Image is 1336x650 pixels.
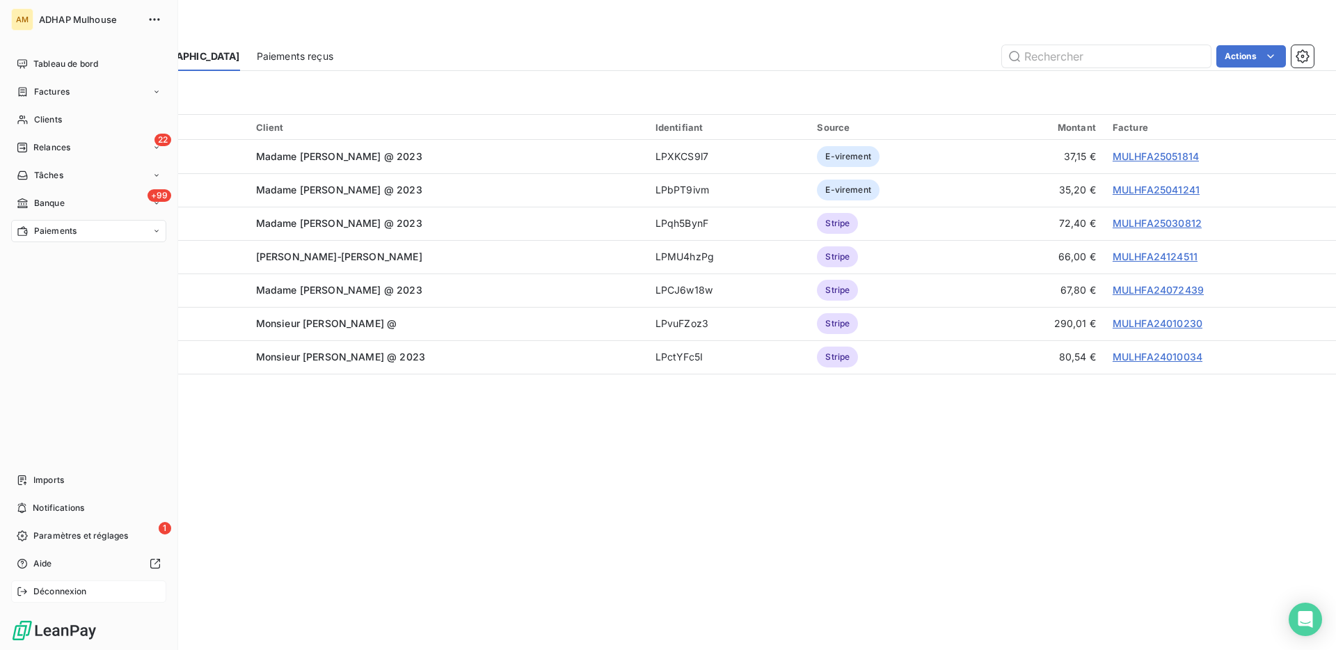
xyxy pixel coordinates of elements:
[256,217,422,229] span: Madame [PERSON_NAME] @ 2023
[817,246,858,267] span: Stripe
[817,313,858,334] span: Stripe
[1113,317,1202,329] a: MULHFA24010230
[256,122,639,133] div: Client
[1113,251,1198,262] a: MULHFA24124511
[256,150,422,162] span: Madame [PERSON_NAME] @ 2023
[978,307,1104,340] td: 290,01 €
[256,251,422,262] span: [PERSON_NAME]‐[PERSON_NAME]
[647,207,809,240] td: LPqh5BynF
[647,307,809,340] td: LPvuFZoz3
[1113,284,1204,296] a: MULHFA24072439
[978,173,1104,207] td: 35,20 €
[33,557,52,570] span: Aide
[11,553,166,575] a: Aide
[1113,217,1202,229] a: MULHFA25030812
[978,274,1104,307] td: 67,80 €
[34,225,77,237] span: Paiements
[257,49,333,63] span: Paiements reçus
[647,140,809,173] td: LPXKCS9l7
[978,240,1104,274] td: 66,00 €
[647,340,809,374] td: LPctYFc5I
[33,58,98,70] span: Tableau de bord
[978,340,1104,374] td: 80,54 €
[33,530,128,542] span: Paramètres et réglages
[256,351,425,363] span: Monsieur [PERSON_NAME] @ 2023
[1113,184,1200,196] a: MULHFA25041241
[987,122,1096,133] div: Montant
[148,189,171,202] span: +99
[817,180,880,200] span: E-virement
[33,502,84,514] span: Notifications
[817,280,858,301] span: Stripe
[11,8,33,31] div: AM
[34,86,70,98] span: Factures
[1113,351,1202,363] a: MULHFA24010034
[647,240,809,274] td: LPMU4hzPg
[655,122,801,133] div: Identifiant
[1216,45,1286,68] button: Actions
[39,14,139,25] span: ADHAP Mulhouse
[1113,122,1328,133] div: Facture
[1289,603,1322,636] div: Open Intercom Messenger
[647,274,809,307] td: LPCJ6w18w
[33,474,64,486] span: Imports
[159,522,171,534] span: 1
[256,317,397,329] span: Monsieur [PERSON_NAME] @
[256,184,422,196] span: Madame [PERSON_NAME] @ 2023
[1113,150,1199,162] a: MULHFA25051814
[817,122,970,133] div: Source
[256,284,422,296] span: Madame [PERSON_NAME] @ 2023
[34,169,63,182] span: Tâches
[817,146,880,167] span: E-virement
[33,585,87,598] span: Déconnexion
[154,134,171,146] span: 22
[34,113,62,126] span: Clients
[647,173,809,207] td: LPbPT9ivm
[978,207,1104,240] td: 72,40 €
[817,213,858,234] span: Stripe
[1002,45,1211,68] input: Rechercher
[33,141,70,154] span: Relances
[34,197,65,209] span: Banque
[11,619,97,642] img: Logo LeanPay
[817,347,858,367] span: Stripe
[978,140,1104,173] td: 37,15 €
